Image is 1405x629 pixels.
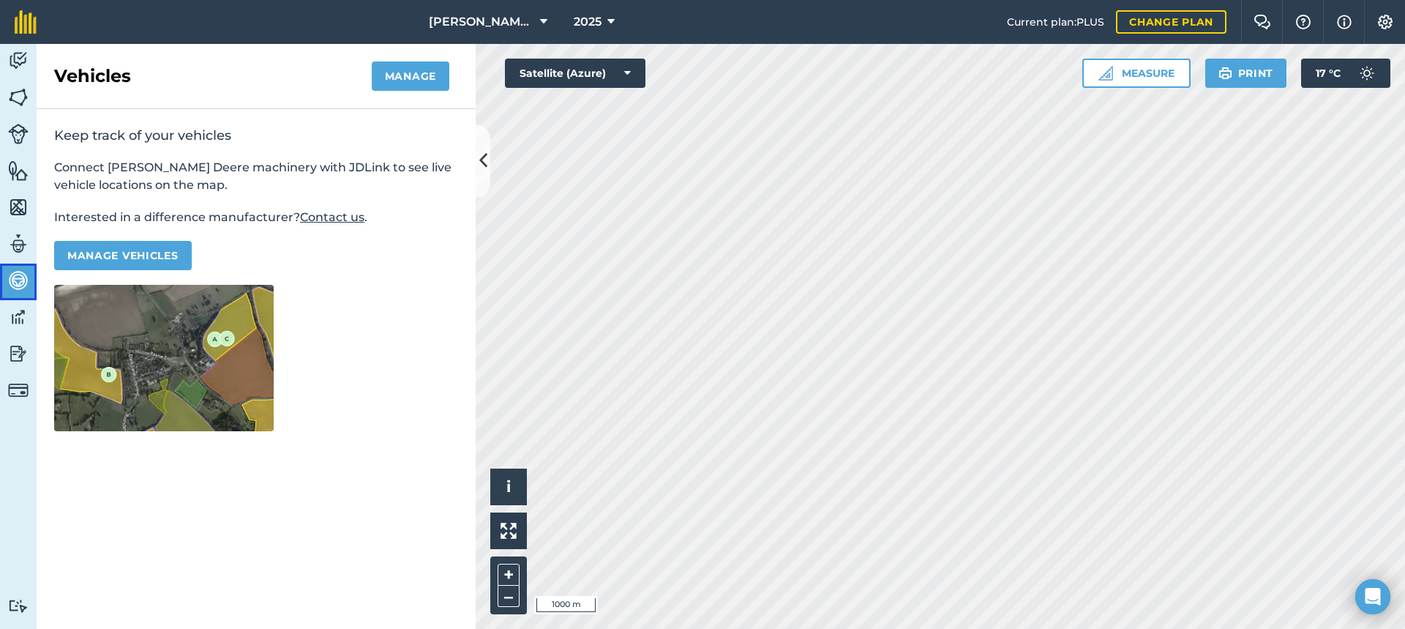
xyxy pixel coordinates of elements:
[1295,15,1312,29] img: A question mark icon
[8,124,29,144] img: svg+xml;base64,PD94bWwgdmVyc2lvbj0iMS4wIiBlbmNvZGluZz0idXRmLTgiPz4KPCEtLSBHZW5lcmF0b3I6IEFkb2JlIE...
[8,160,29,182] img: svg+xml;base64,PHN2ZyB4bWxucz0iaHR0cDovL3d3dy53My5vcmcvMjAwMC9zdmciIHdpZHRoPSI1NiIgaGVpZ2h0PSI2MC...
[429,13,534,31] span: [PERSON_NAME] FARMS
[300,210,364,224] a: Contact us
[54,127,458,144] h2: Keep track of your vehicles
[8,269,29,291] img: svg+xml;base64,PD94bWwgdmVyc2lvbj0iMS4wIiBlbmNvZGluZz0idXRmLTgiPz4KPCEtLSBHZW5lcmF0b3I6IEFkb2JlIE...
[8,50,29,72] img: svg+xml;base64,PD94bWwgdmVyc2lvbj0iMS4wIiBlbmNvZGluZz0idXRmLTgiPz4KPCEtLSBHZW5lcmF0b3I6IEFkb2JlIE...
[574,13,602,31] span: 2025
[54,209,458,226] p: Interested in a difference manufacturer? .
[8,196,29,218] img: svg+xml;base64,PHN2ZyB4bWxucz0iaHR0cDovL3d3dy53My5vcmcvMjAwMC9zdmciIHdpZHRoPSI1NiIgaGVpZ2h0PSI2MC...
[1098,66,1113,81] img: Ruler icon
[372,62,449,91] button: Manage
[8,306,29,328] img: svg+xml;base64,PD94bWwgdmVyc2lvbj0iMS4wIiBlbmNvZGluZz0idXRmLTgiPz4KPCEtLSBHZW5lcmF0b3I6IEFkb2JlIE...
[1316,59,1341,88] span: 17 ° C
[1205,59,1287,88] button: Print
[8,233,29,255] img: svg+xml;base64,PD94bWwgdmVyc2lvbj0iMS4wIiBlbmNvZGluZz0idXRmLTgiPz4KPCEtLSBHZW5lcmF0b3I6IEFkb2JlIE...
[15,10,37,34] img: fieldmargin Logo
[1116,10,1226,34] a: Change plan
[501,523,517,539] img: Four arrows, one pointing top left, one top right, one bottom right and the last bottom left
[54,159,458,194] p: Connect [PERSON_NAME] Deere machinery with JDLink to see live vehicle locations on the map.
[1355,579,1390,614] div: Open Intercom Messenger
[1301,59,1390,88] button: 17 °C
[505,59,645,88] button: Satellite (Azure)
[1337,13,1352,31] img: svg+xml;base64,PHN2ZyB4bWxucz0iaHR0cDovL3d3dy53My5vcmcvMjAwMC9zdmciIHdpZHRoPSIxNyIgaGVpZ2h0PSIxNy...
[8,380,29,401] img: svg+xml;base64,PD94bWwgdmVyc2lvbj0iMS4wIiBlbmNvZGluZz0idXRmLTgiPz4KPCEtLSBHZW5lcmF0b3I6IEFkb2JlIE...
[8,86,29,108] img: svg+xml;base64,PHN2ZyB4bWxucz0iaHR0cDovL3d3dy53My5vcmcvMjAwMC9zdmciIHdpZHRoPSI1NiIgaGVpZ2h0PSI2MC...
[498,586,520,607] button: –
[8,343,29,365] img: svg+xml;base64,PD94bWwgdmVyc2lvbj0iMS4wIiBlbmNvZGluZz0idXRmLTgiPz4KPCEtLSBHZW5lcmF0b3I6IEFkb2JlIE...
[54,241,192,270] button: Manage vehicles
[490,469,527,505] button: i
[506,477,511,496] span: i
[1007,14,1104,30] span: Current plan : PLUS
[1082,59,1191,88] button: Measure
[54,64,131,88] h2: Vehicles
[498,564,520,586] button: +
[1376,15,1394,29] img: A cog icon
[1254,15,1271,29] img: Two speech bubbles overlapping with the left bubble in the forefront
[1218,64,1232,82] img: svg+xml;base64,PHN2ZyB4bWxucz0iaHR0cDovL3d3dy53My5vcmcvMjAwMC9zdmciIHdpZHRoPSIxOSIgaGVpZ2h0PSIyNC...
[8,599,29,613] img: svg+xml;base64,PD94bWwgdmVyc2lvbj0iMS4wIiBlbmNvZGluZz0idXRmLTgiPz4KPCEtLSBHZW5lcmF0b3I6IEFkb2JlIE...
[1352,59,1382,88] img: svg+xml;base64,PD94bWwgdmVyc2lvbj0iMS4wIiBlbmNvZGluZz0idXRmLTgiPz4KPCEtLSBHZW5lcmF0b3I6IEFkb2JlIE...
